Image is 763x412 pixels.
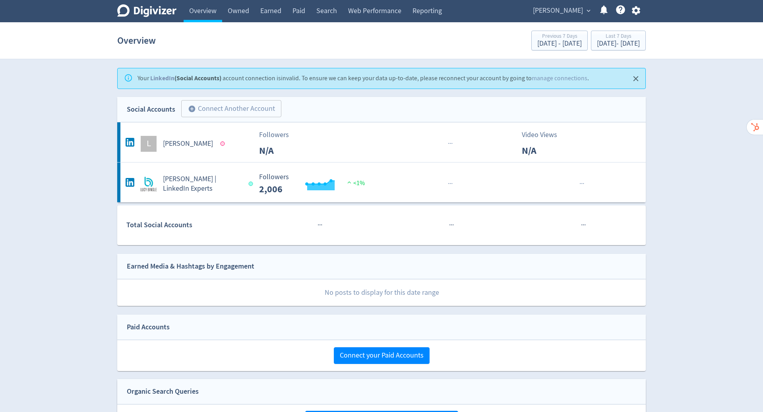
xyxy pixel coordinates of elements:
span: · [318,220,319,230]
div: Paid Accounts [127,321,170,333]
span: · [451,139,453,149]
span: · [449,139,451,149]
img: positive-performance.svg [345,179,353,185]
img: Lucy Bingle | LinkedIn Experts undefined [141,176,157,192]
span: · [452,220,454,230]
p: N/A [259,143,305,158]
span: · [448,179,449,189]
span: Connect your Paid Accounts [340,352,424,359]
span: · [581,220,583,230]
strong: (Social Accounts) [150,74,221,82]
p: N/A [522,143,567,158]
div: L [141,136,157,152]
button: Last 7 Days[DATE]- [DATE] [591,31,646,50]
button: Previous 7 Days[DATE] - [DATE] [531,31,588,50]
button: Connect your Paid Accounts [334,347,430,364]
div: Last 7 Days [597,33,640,40]
span: · [321,220,322,230]
a: Connect Another Account [175,101,281,118]
h1: Overview [117,28,156,53]
div: [DATE] - [DATE] [597,40,640,47]
span: · [451,220,452,230]
div: Earned Media & Hashtags by Engagement [127,261,254,272]
div: [DATE] - [DATE] [537,40,582,47]
button: Close [629,72,643,85]
span: · [583,179,584,189]
span: <1% [345,179,365,187]
button: [PERSON_NAME] [530,4,593,17]
a: LinkedIn [150,74,174,82]
div: Total Social Accounts [126,219,253,231]
h5: [PERSON_NAME] [163,139,213,149]
span: · [581,179,583,189]
span: · [448,139,449,149]
div: Organic Search Queries [127,386,199,397]
button: Connect Another Account [181,100,281,118]
span: · [451,179,453,189]
div: Social Accounts [127,104,175,115]
span: · [584,220,586,230]
span: [PERSON_NAME] [533,4,583,17]
a: Connect your Paid Accounts [334,351,430,360]
span: add_circle [188,105,196,113]
span: · [319,220,321,230]
a: Lucy Bingle | LinkedIn Experts undefined[PERSON_NAME] | LinkedIn Experts Followers --- Followers ... [117,162,646,202]
span: · [449,220,451,230]
a: L[PERSON_NAME]FollowersN/A···Video ViewsN/A [117,122,646,162]
span: Data last synced: 14 Oct 2025, 5:02am (AEDT) [248,182,255,186]
div: Previous 7 Days [537,33,582,40]
h5: [PERSON_NAME] | LinkedIn Experts [163,174,241,193]
div: Your account connection is invalid . To ensure we can keep your data up-to-date, please reconnect... [137,71,589,86]
p: No posts to display for this date range [118,279,646,306]
a: manage connections [532,74,587,82]
span: · [449,179,451,189]
span: · [583,220,584,230]
svg: Followers --- [255,173,374,194]
p: Followers [259,130,305,140]
span: · [579,179,581,189]
span: expand_more [585,7,592,14]
p: Video Views [522,130,567,140]
span: Data last synced: 7 Nov 2024, 3:03am (AEDT) [221,141,227,146]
